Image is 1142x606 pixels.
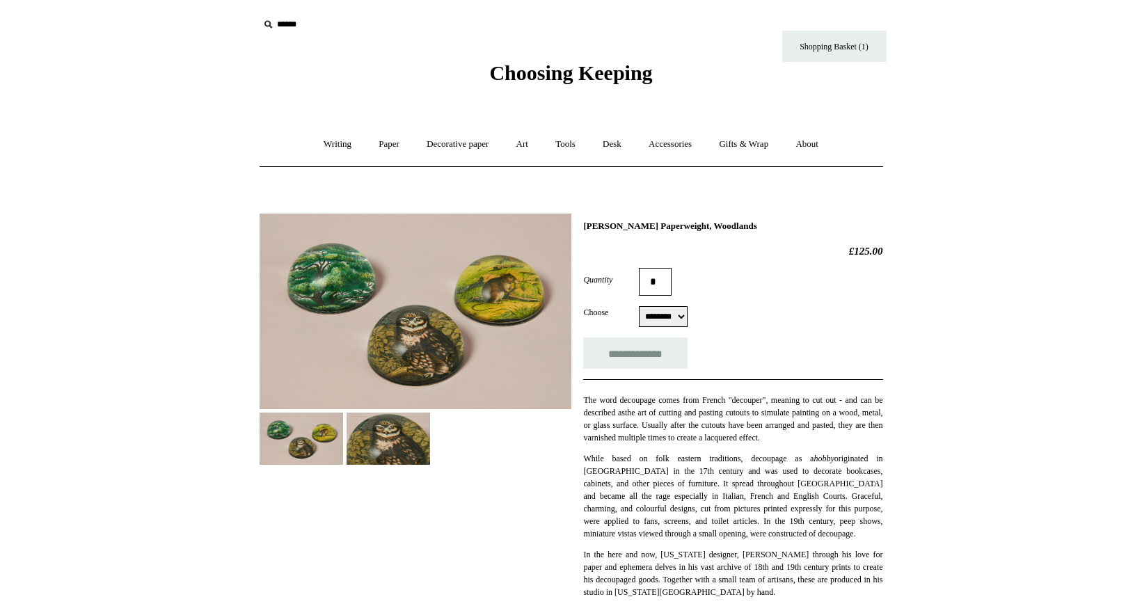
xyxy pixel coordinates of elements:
[590,126,634,163] a: Desk
[583,245,882,257] h2: £125.00
[583,306,639,319] label: Choose
[583,454,882,488] span: While based on folk eastern traditions, decoupage as a originated in [GEOGRAPHIC_DATA] in the 17t...
[636,126,704,163] a: Accessories
[583,550,882,597] span: In the here and now, [US_STATE] designer, [PERSON_NAME] through his love for paper and ephemera d...
[543,126,588,163] a: Tools
[583,221,882,232] h1: [PERSON_NAME] Paperweight, Woodlands
[366,126,412,163] a: Paper
[583,273,639,286] label: Quantity
[782,31,887,62] a: Shopping Basket (1)
[504,126,541,163] a: Art
[260,214,571,409] img: John Derian Paperweight, Woodlands
[260,413,343,465] img: John Derian Paperweight, Woodlands
[414,126,501,163] a: Decorative paper
[583,395,882,417] span: The word decoupage comes from French "decouper", meaning to cut out - and can be described as
[583,479,882,539] span: . It spread throughout [GEOGRAPHIC_DATA] and became all the rage especially in Italian, French an...
[489,61,652,84] span: Choosing Keeping
[489,72,652,82] a: Choosing Keeping
[347,413,430,465] img: John Derian Paperweight, Woodlands
[814,454,834,463] em: hobby
[311,126,364,163] a: Writing
[706,126,781,163] a: Gifts & Wrap
[783,126,831,163] a: About
[583,408,882,442] span: the art of cutting and pasting cutouts to simulate painting on a wood, metal, or glass surface. U...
